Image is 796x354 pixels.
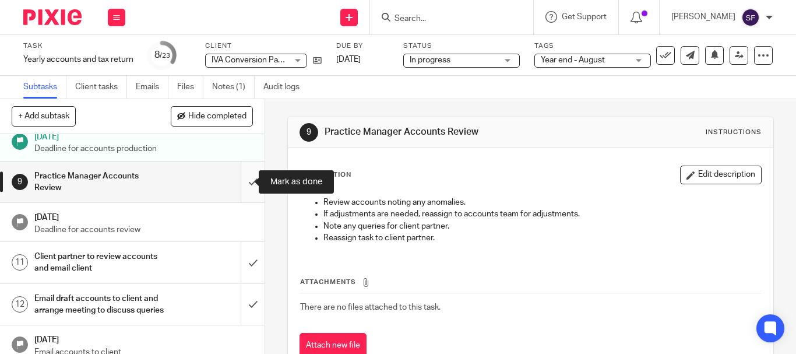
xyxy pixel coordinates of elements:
span: Attachments [300,279,356,285]
p: Description [300,170,351,180]
span: Year end - August [541,56,605,64]
h1: Client partner to review accounts and email client [34,248,164,278]
div: Yearly accounts and tax return [23,54,133,65]
small: /23 [160,52,170,59]
button: Hide completed [171,106,253,126]
span: IVA Conversion Parts Limited [212,56,317,64]
div: 9 [12,174,28,190]
a: Files [177,76,203,99]
h1: [DATE] [34,209,253,223]
div: 9 [300,123,318,142]
h1: Email draft accounts to client and arrange meeting to discuss queries [34,290,164,320]
img: svg%3E [741,8,760,27]
h1: Practice Manager Accounts Review [34,167,164,197]
button: + Add subtask [12,106,76,126]
span: [DATE] [336,55,361,64]
label: Due by [336,41,389,51]
h1: [DATE] [34,128,253,143]
label: Client [205,41,322,51]
div: 11 [12,254,28,271]
button: Edit description [680,166,762,184]
p: Reassign task to client partner. [323,232,761,244]
p: Note any queries for client partner. [323,220,761,232]
span: Hide completed [188,112,246,121]
span: There are no files attached to this task. [300,303,441,311]
a: Subtasks [23,76,66,99]
div: 8 [154,48,170,62]
label: Status [403,41,520,51]
h1: Practice Manager Accounts Review [325,126,555,138]
div: Instructions [706,128,762,137]
span: In progress [410,56,450,64]
img: Pixie [23,9,82,25]
input: Search [393,14,498,24]
h1: [DATE] [34,331,253,346]
p: [PERSON_NAME] [671,11,735,23]
a: Emails [136,76,168,99]
a: Notes (1) [212,76,255,99]
a: Audit logs [263,76,308,99]
p: If adjustments are needed, reassign to accounts team for adjustments. [323,208,761,220]
div: 12 [12,296,28,313]
p: Deadline for accounts review [34,224,253,236]
a: Client tasks [75,76,127,99]
p: Deadline for accounts production [34,143,253,155]
label: Task [23,41,133,51]
p: Review accounts noting any anomalies. [323,197,761,208]
label: Tags [534,41,651,51]
span: Get Support [562,13,607,21]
